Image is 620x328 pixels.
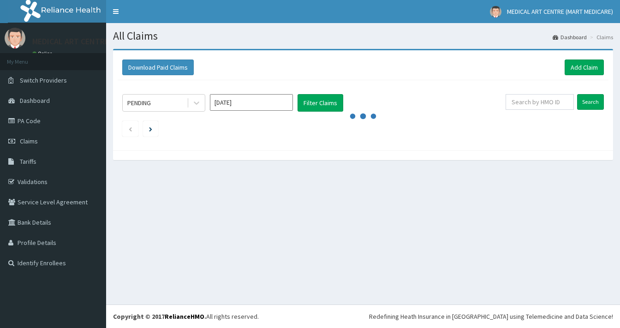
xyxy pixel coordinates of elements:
a: Previous page [128,125,132,133]
img: User Image [490,6,501,18]
span: Dashboard [20,96,50,105]
h1: All Claims [113,30,613,42]
li: Claims [588,33,613,41]
img: User Image [5,28,25,48]
footer: All rights reserved. [106,304,620,328]
input: Search by HMO ID [506,94,574,110]
span: Tariffs [20,157,36,166]
span: Switch Providers [20,76,67,84]
button: Filter Claims [298,94,343,112]
a: Next page [149,125,152,133]
a: Add Claim [565,60,604,75]
button: Download Paid Claims [122,60,194,75]
p: MEDICAL ART CENTRE (MART MEDICARE) [32,37,173,46]
a: Dashboard [553,33,587,41]
div: Redefining Heath Insurance in [GEOGRAPHIC_DATA] using Telemedicine and Data Science! [369,312,613,321]
a: RelianceHMO [165,312,204,321]
a: Online [32,50,54,57]
input: Search [577,94,604,110]
svg: audio-loading [349,102,377,130]
span: Claims [20,137,38,145]
strong: Copyright © 2017 . [113,312,206,321]
input: Select Month and Year [210,94,293,111]
span: MEDICAL ART CENTRE (MART MEDICARE) [507,7,613,16]
div: PENDING [127,98,151,107]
